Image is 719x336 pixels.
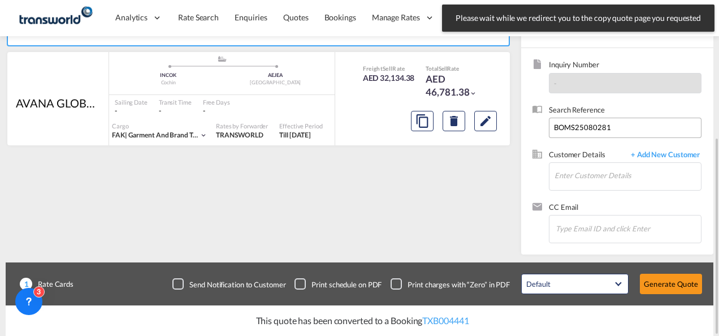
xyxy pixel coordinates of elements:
span: Enquiries [235,12,267,22]
div: Till 18 Sep 2025 [279,131,311,140]
md-icon: icon-chevron-down [200,131,207,139]
md-icon: icon-chevron-down [469,89,477,97]
button: Edit [474,111,497,131]
span: Search Reference [549,105,701,118]
img: f753ae806dec11f0841701cdfdf085c0.png [17,5,93,31]
button: Generate Quote [640,274,702,294]
div: Transit Time [159,98,192,106]
div: Cargo [112,122,207,130]
div: AVANA GLOBAL FZCO / TDWC - DUBAI [16,95,101,111]
md-checkbox: Checkbox No Ink [294,278,382,290]
div: Freight Rate [363,64,415,72]
span: Quotes [283,12,308,22]
span: + Add New Customer [625,149,701,162]
div: [GEOGRAPHIC_DATA] [222,79,330,87]
button: Delete [443,111,465,131]
span: 1 [20,278,32,290]
div: garment and brand tag fasteners and accessories [112,131,200,140]
div: AED 46,781.38 [426,72,482,100]
div: Cochin [115,79,222,87]
span: Please wait while we redirect you to the copy quote page you requested [452,12,704,24]
md-icon: assets/icons/custom/copyQuote.svg [415,114,429,128]
span: Inquiry Number [549,59,701,72]
span: Manage Rates [372,12,420,23]
a: TXB004441 [422,315,469,326]
span: Till [DATE] [279,131,311,139]
span: - [554,79,557,88]
div: INCOK [115,72,222,79]
span: | [125,131,127,139]
div: - [159,106,192,116]
div: Total Rate [426,64,482,72]
div: Rates by Forwarder [216,122,268,130]
div: Sailing Date [115,98,148,106]
span: Sell [383,65,392,72]
button: Copy [411,111,434,131]
span: Rate Cards [32,279,73,289]
span: Rate Search [178,12,219,22]
md-chips-wrap: Chips container. Enter the text area, then type text, and press enter to add a chip. [554,216,701,240]
div: AED 32,134.38 [363,72,415,84]
p: This quote has been converted to a Booking [250,315,469,327]
div: Default [526,279,550,288]
span: FAK [112,131,128,139]
span: Bookings [324,12,356,22]
span: CC Email [549,202,701,215]
input: Enter Customer Details [555,163,701,188]
md-checkbox: Checkbox No Ink [172,278,285,290]
span: Customer Details [549,149,625,162]
div: Print schedule on PDF [311,279,382,289]
div: Send Notification to Customer [189,279,285,289]
span: TRANSWORLD [216,131,263,139]
md-icon: assets/icons/custom/ship-fill.svg [215,56,229,62]
div: TRANSWORLD [216,131,268,140]
div: Free Days [203,98,230,106]
div: - [203,106,205,116]
md-checkbox: Checkbox No Ink [391,278,510,290]
div: Effective Period [279,122,322,130]
input: Enter search reference [549,118,701,138]
div: + Add New Rate Card [7,12,510,46]
span: Sell [439,65,448,72]
div: - [115,106,148,116]
span: Analytics [115,12,148,23]
div: Print charges with “Zero” in PDF [408,279,510,289]
input: Chips input. [556,217,669,240]
div: AEJEA [222,72,330,79]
